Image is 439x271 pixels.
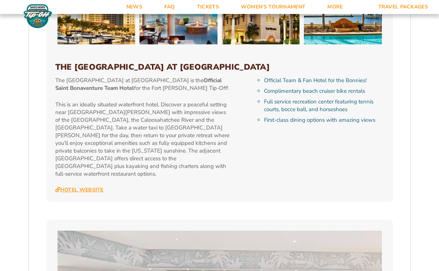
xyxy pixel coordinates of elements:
a: Hotel Website [55,187,104,193]
li: Complimentary beach cruiser bike rentals [264,87,384,95]
img: Fort Myers Tip-Off [22,4,54,29]
p: This is an ideally situated waterfront hotel. Discover a peaceful setting near [GEOGRAPHIC_DATA][... [55,101,231,178]
li: First-class dining options with amazing views [264,116,384,124]
strong: Official Saint Bonaventure Team Hotel [55,77,222,92]
li: Official Team & Fan Hotel for the Bonnies! [264,77,384,84]
li: Full service recreation center featuring tennis courts, bocce ball, and horseshoes [264,98,384,113]
h3: The [GEOGRAPHIC_DATA] at [GEOGRAPHIC_DATA] [55,62,384,72]
p: The [GEOGRAPHIC_DATA] at [GEOGRAPHIC_DATA] is the for the Fort [PERSON_NAME] Tip-Off! [55,77,231,92]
